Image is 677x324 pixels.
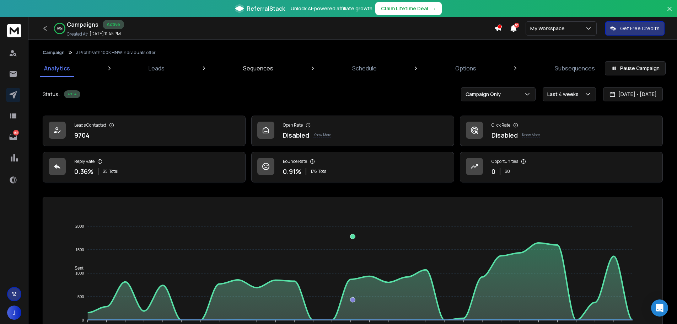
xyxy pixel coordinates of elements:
a: Sequences [239,60,278,77]
a: Click RateDisabledKnow More [460,116,663,146]
a: Analytics [40,60,74,77]
span: 178 [311,169,317,174]
p: Get Free Credits [620,25,660,32]
div: Active [103,20,124,29]
p: Sequences [243,64,273,73]
button: J [7,306,21,320]
a: Reply Rate0.36%35Total [43,152,246,182]
div: Open Intercom Messenger [651,299,668,317]
p: Status: [43,91,60,98]
p: Created At: [67,31,88,37]
span: 35 [103,169,108,174]
p: 3 ProfitPath 100K HNW Individuals offer [76,50,156,55]
tspan: 500 [77,294,84,299]
a: Opportunities0$0 [460,152,663,182]
p: Opportunities [491,159,518,164]
a: Subsequences [550,60,599,77]
p: Disabled [283,130,309,140]
a: Open RateDisabledKnow More [251,116,454,146]
p: 9704 [74,130,90,140]
p: Schedule [352,64,377,73]
p: Know More [313,132,331,138]
span: Total [109,169,118,174]
a: Leads Contacted9704 [43,116,246,146]
a: Options [451,60,480,77]
p: Click Rate [491,122,510,128]
p: Subsequences [555,64,595,73]
button: [DATE] - [DATE] [603,87,663,101]
span: 50 [514,23,519,28]
p: Disabled [491,130,518,140]
p: Open Rate [283,122,303,128]
p: Last 4 weeks [547,91,581,98]
p: 157 [13,130,19,136]
p: Reply Rate [74,159,95,164]
tspan: 1000 [75,271,84,275]
p: Leads [149,64,165,73]
tspan: 1500 [75,248,84,252]
p: Know More [522,132,540,138]
p: 0.91 % [283,166,301,176]
h1: Campaigns [67,20,98,29]
button: Close banner [665,4,674,21]
button: Claim Lifetime Deal→ [375,2,442,15]
span: → [431,5,436,12]
p: 0.36 % [74,166,93,176]
p: Analytics [44,64,70,73]
p: 97 % [57,26,63,31]
p: Bounce Rate [283,159,307,164]
span: ReferralStack [247,4,285,13]
span: Sent [69,266,84,271]
p: My Workspace [530,25,568,32]
span: Total [318,169,328,174]
tspan: 2000 [75,224,84,228]
div: Active [64,90,80,98]
button: Pause Campaign [605,61,666,75]
p: [DATE] 11:45 PM [90,31,121,37]
a: 157 [6,130,20,144]
p: Unlock AI-powered affiliate growth [291,5,372,12]
p: Options [455,64,476,73]
a: Leads [144,60,169,77]
a: Schedule [348,60,381,77]
button: Get Free Credits [605,21,665,36]
p: 0 [491,166,495,176]
p: Leads Contacted [74,122,106,128]
p: $ 0 [505,169,510,174]
p: Campaign Only [466,91,504,98]
tspan: 0 [82,318,84,322]
button: Campaign [43,50,65,55]
a: Bounce Rate0.91%178Total [251,152,454,182]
